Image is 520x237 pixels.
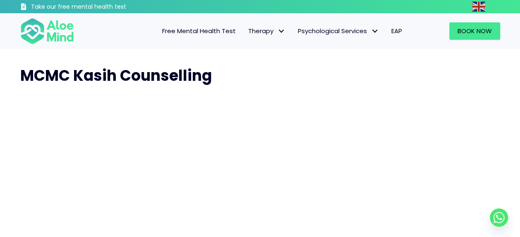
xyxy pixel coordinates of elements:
img: en [472,1,485,11]
span: Book Now [458,25,492,34]
a: Free Mental Health Test [156,21,242,38]
a: Psychological ServicesPsychological Services: submenu [292,21,385,38]
span: Therapy: submenu [276,24,288,36]
span: Psychological Services [298,25,379,34]
a: Whatsapp [490,208,508,227]
a: Book Now [449,21,500,38]
img: Aloe mind Logo [20,16,74,43]
span: Therapy [248,25,285,34]
a: TherapyTherapy: submenu [242,21,292,38]
h3: Take our free mental health test [31,2,170,10]
a: English [472,1,486,10]
span: Psychological Services: submenu [369,24,381,36]
nav: Menu [85,21,408,38]
a: Malay [486,1,500,10]
a: Take our free mental health test [20,2,170,12]
h2: MCMC Kasih Counselling [20,64,500,85]
span: EAP [391,25,402,34]
a: EAP [385,21,408,38]
span: Free Mental Health Test [162,25,236,34]
img: ms [486,1,499,11]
